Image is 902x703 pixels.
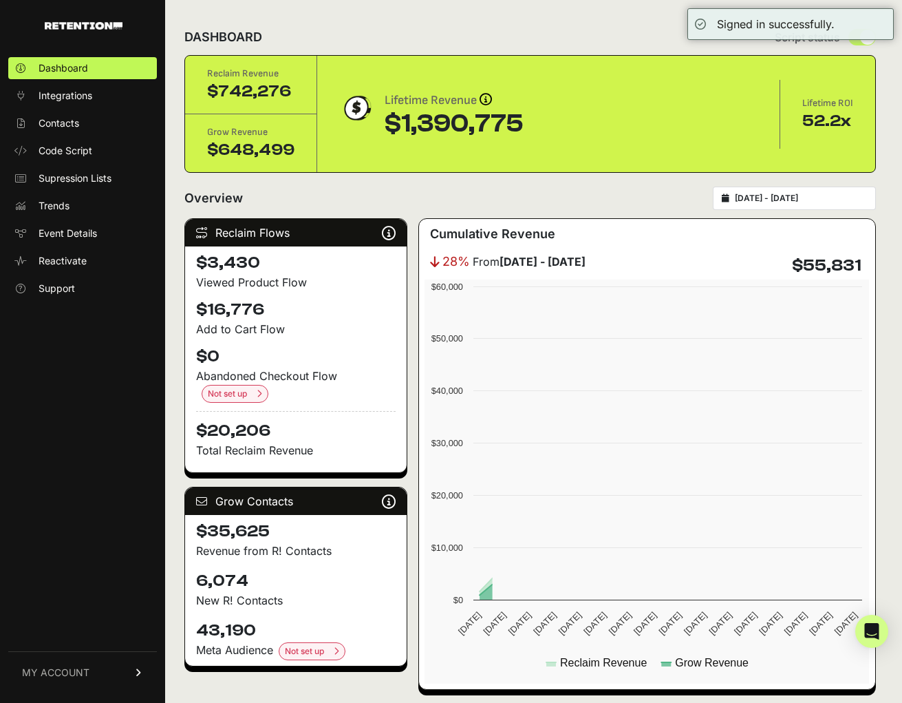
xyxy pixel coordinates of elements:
text: Reclaim Revenue [560,657,647,669]
span: From [473,253,586,270]
strong: [DATE] - [DATE] [500,255,586,269]
h2: Overview [184,189,243,208]
text: [DATE] [707,610,734,637]
h4: $35,625 [196,521,396,543]
a: MY ACCOUNT [8,651,157,693]
div: $648,499 [207,139,294,161]
h2: DASHBOARD [184,28,262,47]
img: Retention.com [45,22,122,30]
span: Reactivate [39,254,87,268]
text: $30,000 [431,438,463,448]
text: [DATE] [632,610,658,637]
h4: $20,206 [196,411,396,442]
text: [DATE] [607,610,634,637]
p: Total Reclaim Revenue [196,442,396,459]
a: Support [8,277,157,300]
div: Reclaim Revenue [207,67,294,81]
h4: 6,074 [196,570,396,592]
div: Viewed Product Flow [196,274,396,291]
text: [DATE] [506,610,533,637]
div: Signed in successfully. [717,16,835,32]
h4: $16,776 [196,299,396,321]
text: [DATE] [682,610,709,637]
text: $60,000 [431,282,463,292]
text: $40,000 [431,386,463,396]
p: Revenue from R! Contacts [196,543,396,559]
h4: $0 [196,346,396,368]
h4: $3,430 [196,252,396,274]
div: Lifetime Revenue [385,91,524,110]
div: Meta Audience [196,642,396,660]
span: MY ACCOUNT [22,666,89,680]
span: Dashboard [39,61,88,75]
text: $50,000 [431,333,463,344]
div: Grow Revenue [207,125,294,139]
a: Event Details [8,222,157,244]
a: Trends [8,195,157,217]
span: Integrations [39,89,92,103]
text: [DATE] [482,610,508,637]
a: Integrations [8,85,157,107]
div: Reclaim Flows [185,219,407,246]
a: Reactivate [8,250,157,272]
h4: $55,831 [792,255,861,277]
text: [DATE] [782,610,809,637]
text: Grow Revenue [676,657,749,669]
text: $20,000 [431,490,463,501]
text: $0 [453,595,463,605]
div: $742,276 [207,81,294,103]
span: 28% [442,252,470,271]
div: 52.2x [802,110,853,132]
text: [DATE] [657,610,684,637]
div: Abandoned Checkout Flow [196,368,396,403]
div: Grow Contacts [185,487,407,515]
p: New R! Contacts [196,592,396,609]
a: Supression Lists [8,167,157,189]
text: [DATE] [456,610,483,637]
span: Contacts [39,116,79,130]
text: [DATE] [808,610,835,637]
div: $1,390,775 [385,110,524,138]
h3: Cumulative Revenue [430,224,555,244]
div: Lifetime ROI [802,96,853,110]
div: Add to Cart Flow [196,321,396,337]
span: Trends [39,199,69,213]
div: Open Intercom Messenger [855,615,888,648]
text: [DATE] [758,610,784,637]
span: Event Details [39,227,97,240]
h4: 43,190 [196,620,396,642]
text: [DATE] [582,610,609,637]
text: [DATE] [732,610,759,637]
a: Code Script [8,140,157,162]
a: Dashboard [8,57,157,79]
text: [DATE] [833,610,859,637]
span: Support [39,282,75,295]
img: dollar-coin-05c43ed7efb7bc0c12610022525b4bbbb207c7efeef5aecc26f025e68dcafac9.png [339,91,374,125]
span: Supression Lists [39,171,111,185]
text: [DATE] [557,610,583,637]
a: Contacts [8,112,157,134]
text: $10,000 [431,543,463,553]
span: Code Script [39,144,92,158]
text: [DATE] [532,610,559,637]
